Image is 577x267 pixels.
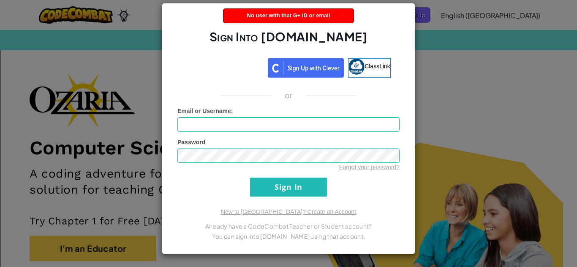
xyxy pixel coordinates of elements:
[268,58,344,78] img: clever_sso_button@2x.png
[3,27,574,35] div: Sort New > Old
[3,35,574,43] div: Move To ...
[177,29,400,53] h2: Sign Into [DOMAIN_NAME]
[348,59,365,75] img: classlink-logo-small.png
[250,178,327,197] input: Sign In
[221,208,356,215] a: New to [GEOGRAPHIC_DATA]? Create an Account
[177,221,400,231] p: Already have a CodeCombat Teacher or Student account?
[365,62,390,69] span: ClassLink
[3,11,78,20] input: Search outlines
[247,12,330,19] span: No user with that G+ ID or email
[3,50,574,58] div: Options
[3,58,574,65] div: Sign out
[177,139,205,146] span: Password
[177,108,231,114] span: Email or Username
[3,3,177,11] div: Home
[182,57,268,76] iframe: Sign in with Google Button
[3,20,574,27] div: Sort A > Z
[3,43,574,50] div: Delete
[339,164,400,170] a: Forgot your password?
[177,231,400,241] p: You can sign into [DOMAIN_NAME] using that account.
[177,107,233,115] label: :
[285,90,293,100] p: or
